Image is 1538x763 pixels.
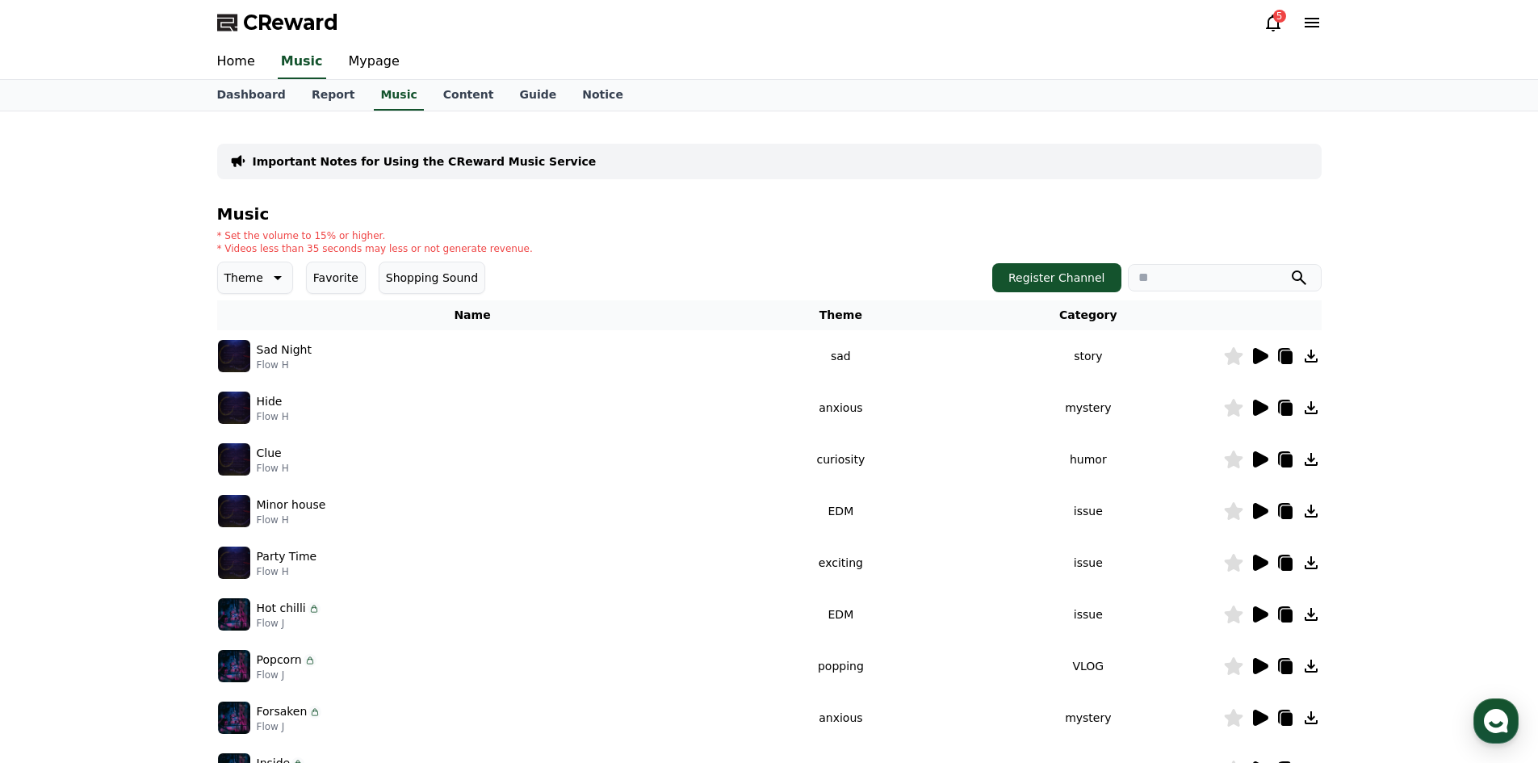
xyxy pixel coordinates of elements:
[299,80,368,111] a: Report
[217,205,1322,223] h4: Music
[257,393,283,410] p: Hide
[218,495,250,527] img: music
[218,650,250,682] img: music
[953,485,1222,537] td: issue
[506,80,569,111] a: Guide
[257,462,289,475] p: Flow H
[239,536,279,549] span: Settings
[218,598,250,631] img: music
[953,382,1222,434] td: mystery
[992,263,1121,292] button: Register Channel
[306,262,366,294] button: Favorite
[1273,10,1286,23] div: 5
[728,589,954,640] td: EDM
[217,300,728,330] th: Name
[379,262,485,294] button: Shopping Sound
[336,45,413,79] a: Mypage
[217,242,533,255] p: * Videos less than 35 seconds may less or not generate revenue.
[953,640,1222,692] td: VLOG
[257,669,316,681] p: Flow J
[953,330,1222,382] td: story
[107,512,208,552] a: Messages
[953,537,1222,589] td: issue
[218,547,250,579] img: music
[728,434,954,485] td: curiosity
[257,720,322,733] p: Flow J
[569,80,636,111] a: Notice
[204,80,299,111] a: Dashboard
[257,410,289,423] p: Flow H
[728,640,954,692] td: popping
[953,589,1222,640] td: issue
[253,153,597,170] a: Important Notes for Using the CReward Music Service
[204,45,268,79] a: Home
[218,392,250,424] img: music
[257,497,326,514] p: Minor house
[257,565,317,578] p: Flow H
[5,512,107,552] a: Home
[374,80,423,111] a: Music
[1264,13,1283,32] a: 5
[134,537,182,550] span: Messages
[257,617,321,630] p: Flow J
[217,229,533,242] p: * Set the volume to 15% or higher.
[257,548,317,565] p: Party Time
[243,10,338,36] span: CReward
[217,262,293,294] button: Theme
[257,445,282,462] p: Clue
[278,45,326,79] a: Music
[728,537,954,589] td: exciting
[257,600,306,617] p: Hot chilli
[208,512,310,552] a: Settings
[218,340,250,372] img: music
[257,703,308,720] p: Forsaken
[224,266,263,289] p: Theme
[257,514,326,526] p: Flow H
[728,692,954,744] td: anxious
[728,300,954,330] th: Theme
[953,300,1222,330] th: Category
[257,358,312,371] p: Flow H
[953,434,1222,485] td: humor
[953,692,1222,744] td: mystery
[218,702,250,734] img: music
[430,80,507,111] a: Content
[257,652,302,669] p: Popcorn
[728,485,954,537] td: EDM
[41,536,69,549] span: Home
[728,330,954,382] td: sad
[218,443,250,476] img: music
[728,382,954,434] td: anxious
[257,342,312,358] p: Sad Night
[217,10,338,36] a: CReward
